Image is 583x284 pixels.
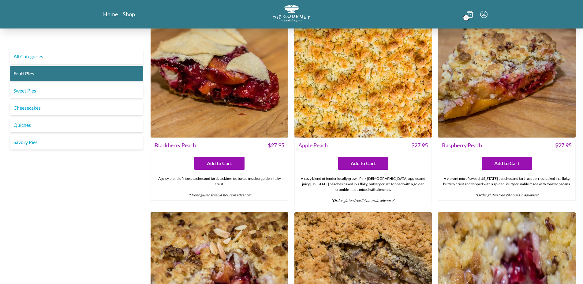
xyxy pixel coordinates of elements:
[338,157,388,170] button: Add to Cart
[268,141,284,150] span: $ 27.95
[10,100,143,115] a: Cheesecakes
[298,141,328,150] span: Apple Peach
[194,157,245,170] button: Add to Cart
[411,141,428,150] span: $ 27.95
[295,173,432,206] div: A cozy blend of tender locally grown Pink [DEMOGRAPHIC_DATA] apples and juicy [US_STATE] peaches ...
[273,5,310,22] img: logo
[207,160,232,167] span: Add to Cart
[442,141,482,150] span: Raspberry Peach
[331,198,394,203] em: *Order gluten free 24 hours in advance*
[103,10,118,18] a: Home
[438,173,575,200] div: A vibrant mix of sweet [US_STATE] peaches and tart raspberries, baked in a flaky, buttery crust a...
[155,141,196,150] span: Blackberry Peach
[10,118,143,132] a: Quiches
[188,193,251,197] em: *Order gluten free 24 hours in advance*
[273,5,310,24] a: Logo
[463,15,469,21] span: 1
[10,66,143,81] a: Fruit Pies
[351,160,376,167] span: Add to Cart
[559,182,570,186] strong: pecans
[494,160,519,167] span: Add to Cart
[151,173,288,200] div: A juicy blend of ripe peaches and tart blackberries baked inside a golden, flaky crust.
[555,141,572,150] span: $ 27.95
[482,157,532,170] button: Add to Cart
[10,83,143,98] a: Sweet Pies
[123,10,135,18] a: Shop
[10,49,143,64] a: All Categories
[376,187,391,192] strong: almonds.
[480,11,488,18] button: Menu
[475,193,539,197] em: *Order gluten free 24 hours in advance*
[10,135,143,150] a: Savory Pies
